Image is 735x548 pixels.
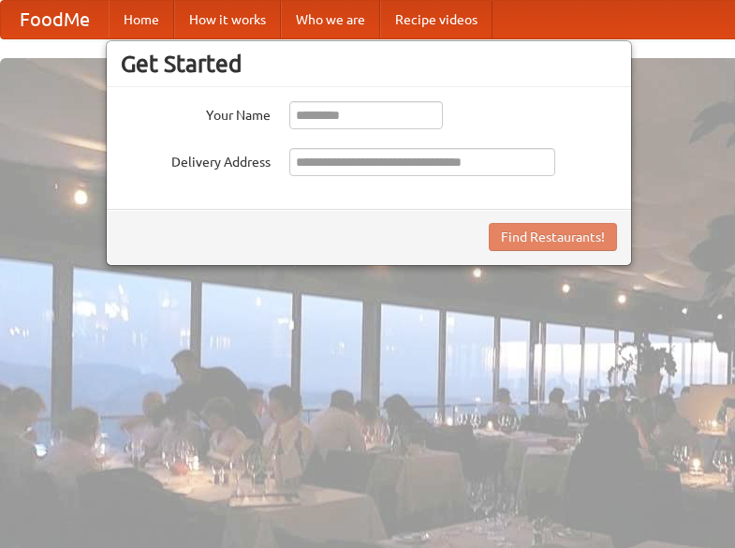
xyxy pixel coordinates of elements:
[380,1,492,38] a: Recipe videos
[121,101,271,125] label: Your Name
[489,223,617,251] button: Find Restaurants!
[281,1,380,38] a: Who we are
[109,1,174,38] a: Home
[174,1,281,38] a: How it works
[121,148,271,171] label: Delivery Address
[121,50,617,78] h3: Get Started
[1,1,109,38] a: FoodMe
